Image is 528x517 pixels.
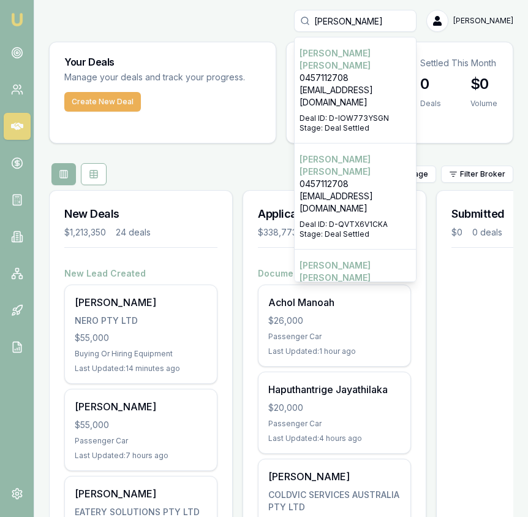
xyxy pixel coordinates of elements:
p: Stage: Deal Settled [300,123,411,133]
div: COLDVIC SERVICES AUSTRALIA PTY LTD [268,489,401,513]
p: 0457112708 [300,72,411,84]
div: $55,000 [75,419,207,431]
p: Settled This Month [420,57,499,69]
h4: Documents Requested From Client [258,267,411,280]
div: Buying Or Hiring Equipment [75,349,207,359]
button: Filter Broker [441,166,513,183]
div: Select deal for AVTAR SINGH [295,250,416,356]
div: [PERSON_NAME] [268,469,401,484]
p: Deal ID: D-QVTX6V1CKA [300,220,411,229]
div: Last Updated: 7 hours ago [75,451,207,461]
div: Last Updated: 1 hour ago [268,347,401,356]
input: Search deals [294,10,417,32]
div: Passenger Car [268,332,401,342]
div: $1,213,350 [64,226,106,239]
p: [EMAIL_ADDRESS][DOMAIN_NAME] [300,190,411,215]
div: Deals [420,99,441,109]
div: [PERSON_NAME] [75,295,207,310]
div: Last Updated: 14 minutes ago [75,364,207,373]
p: Stage: Deal Settled [300,229,411,239]
div: Select deal for AVTAR SINGH [295,37,416,144]
img: emu-icon-u.png [10,12,25,27]
div: 24 deals [116,226,151,239]
p: [PERSON_NAME] [PERSON_NAME] [300,47,411,72]
h3: 0 [420,74,441,94]
div: Last Updated: 4 hours ago [268,434,401,443]
div: 0 deals [472,226,502,239]
h3: New Deals [64,205,217,223]
p: Deal ID: D-IOW773YSGN [300,113,411,123]
div: $338,773 [258,226,297,239]
div: $0 [451,226,462,239]
p: [EMAIL_ADDRESS][DOMAIN_NAME] [300,84,411,109]
div: $55,000 [75,332,207,344]
p: [PERSON_NAME] [PERSON_NAME] [300,259,411,284]
div: Passenger Car [75,436,207,446]
div: Select deal for AVTAR SINGH [295,144,416,250]
h3: Applications [258,205,411,223]
p: Manage your deals and track your progress. [64,71,261,85]
h3: Your Deals [64,57,261,67]
p: 0457112708 [300,178,411,190]
h4: New Lead Created [64,267,217,280]
div: NERO PTY LTD [75,315,207,327]
div: Passenger Car [268,419,401,429]
span: [PERSON_NAME] [453,16,513,26]
div: Volume [470,99,497,109]
div: Haputhantrige Jayathilaka [268,382,401,397]
div: Achol Manoah [268,295,401,310]
div: $20,000 [268,402,401,414]
div: $26,000 [268,315,401,327]
p: [PERSON_NAME] [PERSON_NAME] [300,153,411,178]
div: [PERSON_NAME] [75,399,207,414]
h3: $0 [470,74,497,94]
span: Filter Broker [460,169,505,179]
button: Create New Deal [64,92,141,112]
div: [PERSON_NAME] [75,486,207,501]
